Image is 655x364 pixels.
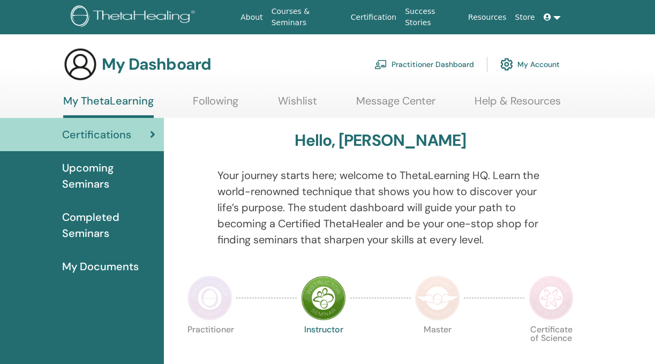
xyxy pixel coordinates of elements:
[415,276,460,321] img: Master
[62,258,139,274] span: My Documents
[529,276,574,321] img: Certificate of Science
[374,60,387,69] img: chalkboard-teacher.svg
[236,8,267,27] a: About
[464,8,511,27] a: Resources
[217,167,544,248] p: Your journey starts here; welcome to ThetaLearning HQ. Learn the world-renowned technique that sh...
[62,160,155,192] span: Upcoming Seminars
[475,94,561,115] a: Help & Resources
[267,2,347,33] a: Courses & Seminars
[500,53,560,76] a: My Account
[278,94,317,115] a: Wishlist
[71,5,199,29] img: logo.png
[374,53,474,76] a: Practitioner Dashboard
[62,209,155,241] span: Completed Seminars
[401,2,464,33] a: Success Stories
[347,8,401,27] a: Certification
[63,94,154,118] a: My ThetaLearning
[356,94,435,115] a: Message Center
[102,55,211,74] h3: My Dashboard
[62,127,131,143] span: Certifications
[500,55,513,73] img: cog.svg
[187,276,232,321] img: Practitioner
[193,94,238,115] a: Following
[511,8,539,27] a: Store
[301,276,346,321] img: Instructor
[63,47,97,81] img: generic-user-icon.jpg
[295,131,466,150] h3: Hello, [PERSON_NAME]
